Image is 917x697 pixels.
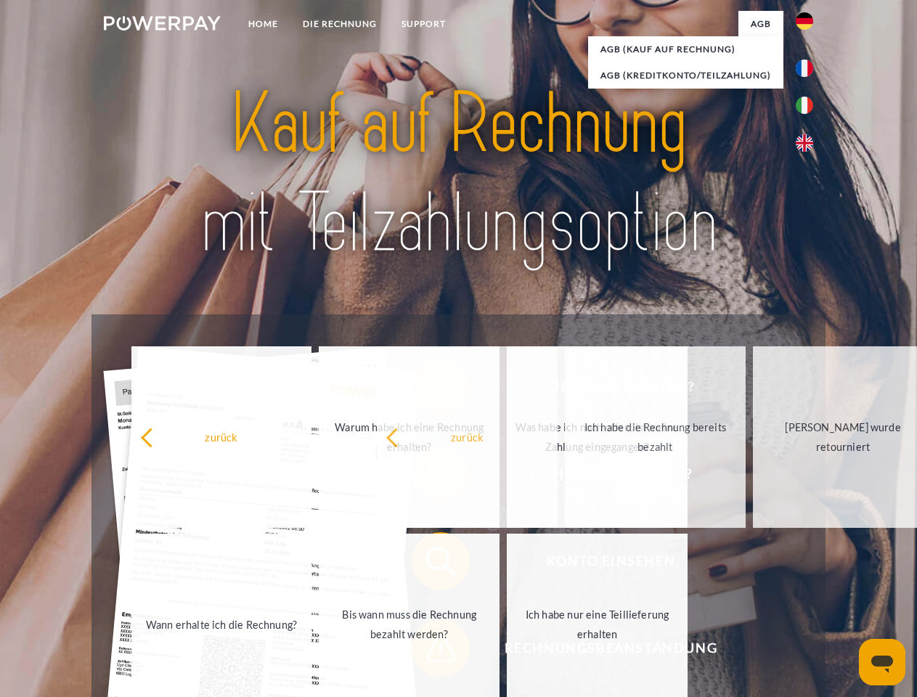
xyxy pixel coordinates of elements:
[236,11,290,37] a: Home
[386,427,549,447] div: zurück
[796,97,813,114] img: it
[796,12,813,30] img: de
[104,16,221,30] img: logo-powerpay-white.svg
[796,60,813,77] img: fr
[574,417,737,457] div: Ich habe die Rechnung bereits bezahlt
[327,605,491,644] div: Bis wann muss die Rechnung bezahlt werden?
[738,11,783,37] a: agb
[859,639,905,685] iframe: Schaltfläche zum Öffnen des Messaging-Fensters
[588,36,783,62] a: AGB (Kauf auf Rechnung)
[389,11,458,37] a: SUPPORT
[515,605,679,644] div: Ich habe nur eine Teillieferung erhalten
[139,70,778,278] img: title-powerpay_de.svg
[140,427,303,447] div: zurück
[588,62,783,89] a: AGB (Kreditkonto/Teilzahlung)
[290,11,389,37] a: DIE RECHNUNG
[796,134,813,152] img: en
[140,614,303,634] div: Wann erhalte ich die Rechnung?
[327,417,491,457] div: Warum habe ich eine Rechnung erhalten?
